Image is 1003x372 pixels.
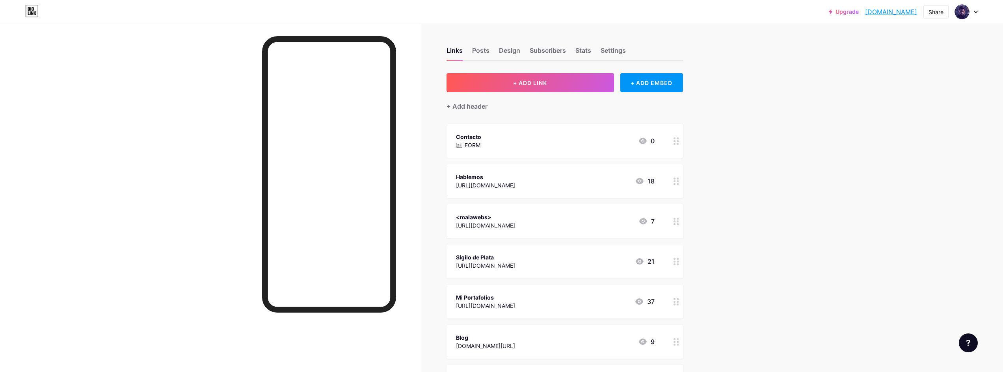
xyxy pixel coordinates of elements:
div: [DOMAIN_NAME][URL] [456,342,515,350]
div: 0 [638,136,655,146]
div: 9 [638,337,655,346]
div: Blog [456,333,515,342]
div: 37 [635,297,655,306]
div: Links [447,46,463,60]
div: Sigilo de Plata [456,253,515,261]
div: [URL][DOMAIN_NAME] [456,221,515,229]
div: 18 [635,176,655,186]
div: Stats [575,46,591,60]
div: Settings [601,46,626,60]
p: FORM [465,141,480,149]
button: + ADD LINK [447,73,614,92]
div: [URL][DOMAIN_NAME] [456,261,515,270]
div: Design [499,46,520,60]
span: + ADD LINK [513,80,547,86]
a: Upgrade [829,9,859,15]
div: + Add header [447,102,488,111]
a: [DOMAIN_NAME] [865,7,917,17]
div: Mi Portafolios [456,293,515,302]
div: [URL][DOMAIN_NAME] [456,302,515,310]
div: 21 [635,257,655,266]
div: Contacto [456,133,481,141]
div: [URL][DOMAIN_NAME] [456,181,515,189]
div: Subscribers [530,46,566,60]
div: Share [929,8,943,16]
div: Hablemos [456,173,515,181]
div: 7 [638,217,655,226]
img: Pato Mariano [955,4,970,19]
div: Posts [472,46,489,60]
div: + ADD EMBED [620,73,683,92]
div: <malawebs> [456,213,515,221]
